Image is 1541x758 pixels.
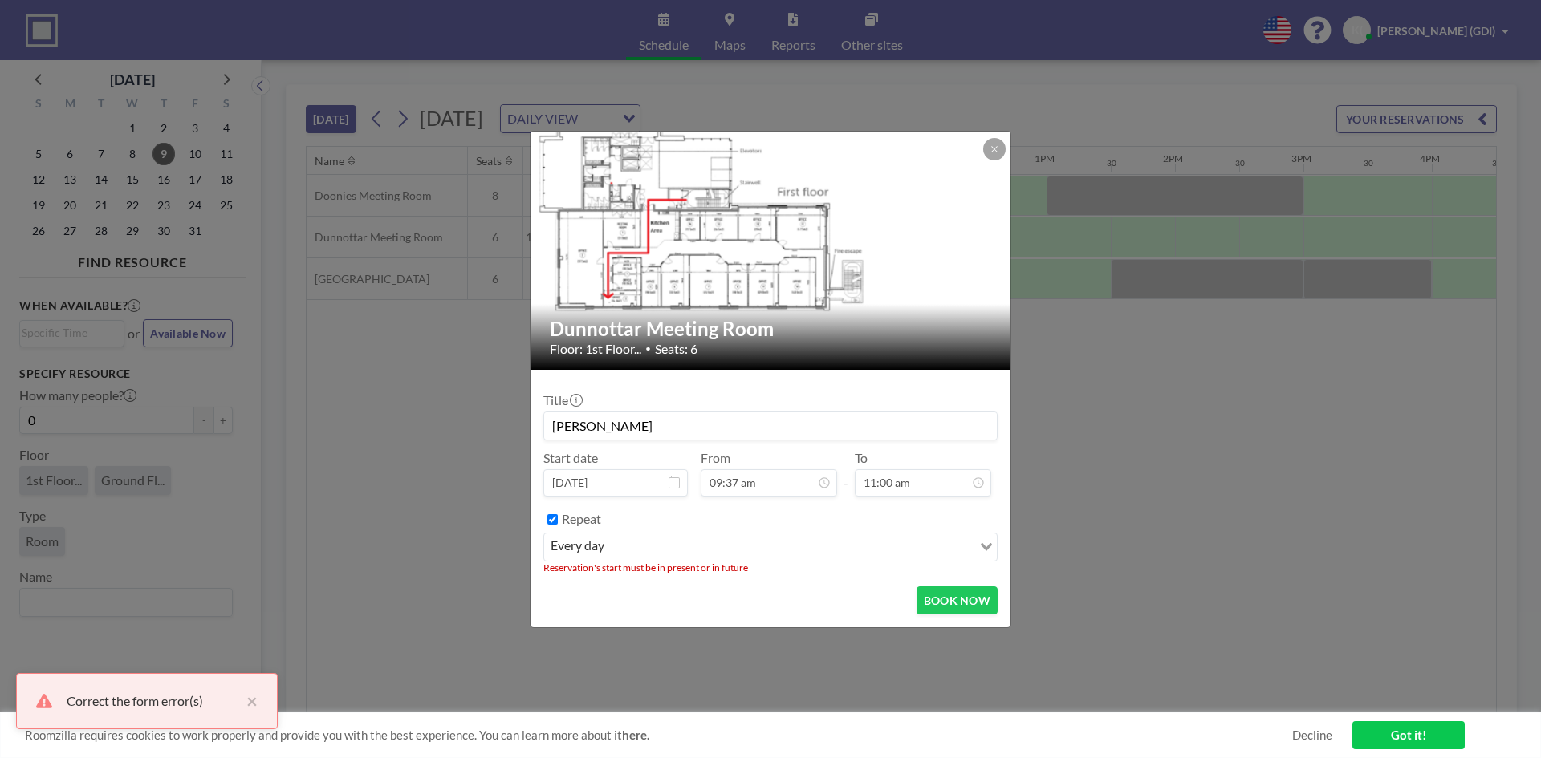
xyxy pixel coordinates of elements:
[622,728,649,742] a: here.
[917,586,998,614] button: BOOK NOW
[238,691,258,711] button: close
[531,115,1012,385] img: 537.png
[645,343,651,355] span: •
[544,533,997,561] div: Search for option
[609,537,970,557] input: Search for option
[544,412,997,440] input: Kristina's reservation
[855,450,868,466] label: To
[701,450,730,466] label: From
[844,456,848,491] span: -
[655,341,697,357] span: Seats: 6
[543,392,581,408] label: Title
[67,691,238,711] div: Correct the form error(s)
[1352,721,1465,749] a: Got it!
[25,728,1292,743] span: Roomzilla requires cookies to work properly and provide you with the best experience. You can lea...
[543,450,598,466] label: Start date
[550,341,641,357] span: Floor: 1st Floor...
[1292,728,1332,743] a: Decline
[547,537,608,557] span: every day
[562,511,601,527] label: Repeat
[543,561,998,574] li: Reservation's start must be in present or in future
[550,317,993,341] h2: Dunnottar Meeting Room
